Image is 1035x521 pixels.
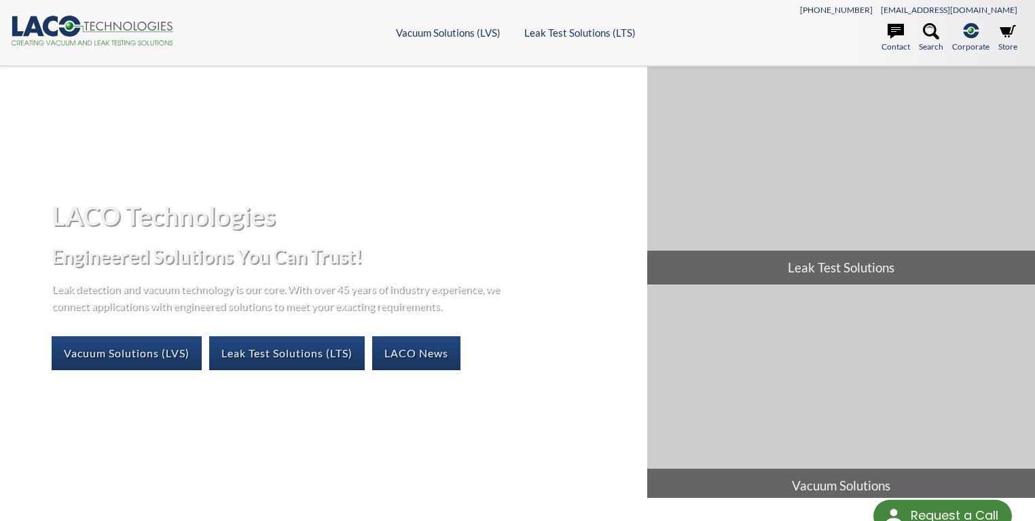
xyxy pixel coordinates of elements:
[998,23,1017,53] a: Store
[52,244,636,269] h2: Engineered Solutions You Can Trust!
[882,23,910,53] a: Contact
[52,280,507,315] p: Leak detection and vacuum technology is our core. With over 45 years of industry experience, we c...
[52,336,202,370] a: Vacuum Solutions (LVS)
[800,5,873,15] a: [PHONE_NUMBER]
[524,26,636,39] a: Leak Test Solutions (LTS)
[952,40,989,53] span: Corporate
[52,199,636,232] h1: LACO Technologies
[396,26,501,39] a: Vacuum Solutions (LVS)
[881,5,1017,15] a: [EMAIL_ADDRESS][DOMAIN_NAME]
[372,336,460,370] a: LACO News
[919,23,943,53] a: Search
[209,336,365,370] a: Leak Test Solutions (LTS)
